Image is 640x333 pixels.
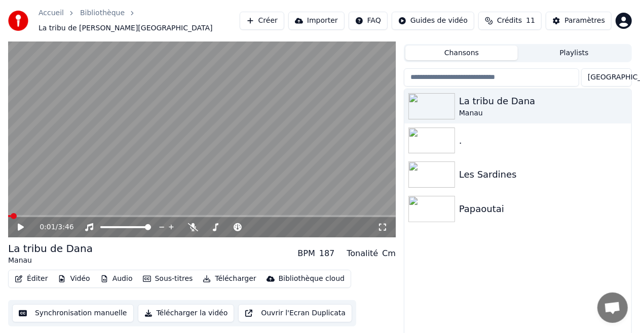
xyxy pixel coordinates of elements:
[240,12,284,30] button: Créer
[497,16,522,26] span: Crédits
[279,274,345,284] div: Bibliothèque cloud
[546,12,612,30] button: Paramètres
[518,46,630,60] button: Playlists
[478,12,542,30] button: Crédits11
[139,272,197,286] button: Sous-titres
[349,12,388,30] button: FAQ
[526,16,535,26] span: 11
[199,272,260,286] button: Télécharger
[459,134,627,148] div: .
[96,272,137,286] button: Audio
[138,304,235,322] button: Télécharger la vidéo
[12,304,134,322] button: Synchronisation manuelle
[288,12,345,30] button: Importer
[8,256,93,266] div: Manau
[319,247,335,260] div: 187
[597,293,628,323] div: Ouvrir le chat
[40,222,55,232] span: 0:01
[39,23,213,33] span: La tribu de [PERSON_NAME][GEOGRAPHIC_DATA]
[8,241,93,256] div: La tribu de Dana
[459,202,627,216] div: Papaoutai
[238,304,352,322] button: Ouvrir l'Ecran Duplicata
[11,272,52,286] button: Éditer
[382,247,396,260] div: Cm
[405,46,518,60] button: Chansons
[564,16,605,26] div: Paramètres
[347,247,378,260] div: Tonalité
[8,11,28,31] img: youka
[80,8,125,18] a: Bibliothèque
[459,168,627,182] div: Les Sardines
[459,108,627,118] div: Manau
[39,8,240,33] nav: breadcrumb
[297,247,315,260] div: BPM
[39,8,64,18] a: Accueil
[40,222,64,232] div: /
[54,272,94,286] button: Vidéo
[459,94,627,108] div: La tribu de Dana
[58,222,73,232] span: 3:46
[392,12,474,30] button: Guides de vidéo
